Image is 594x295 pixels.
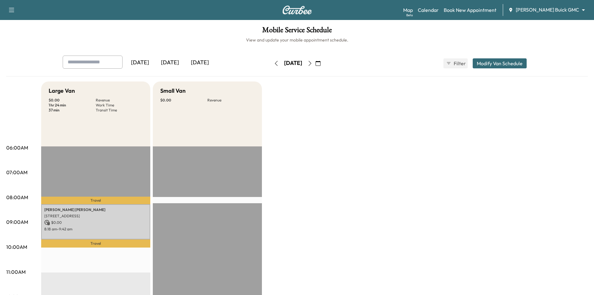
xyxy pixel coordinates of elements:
a: Calendar [418,6,439,14]
p: Travel [41,197,150,204]
p: 08:00AM [6,194,28,201]
h1: Mobile Service Schedule [6,26,588,37]
h5: Small Van [160,86,186,95]
div: [DATE] [284,59,302,67]
p: [PERSON_NAME] [PERSON_NAME] [44,207,147,212]
p: $ 0.00 [49,98,96,103]
p: 10:00AM [6,243,27,251]
p: $ 0.00 [44,220,147,225]
p: 8:18 am - 9:42 am [44,227,147,232]
div: [DATE] [155,56,185,70]
p: Revenue [207,98,254,103]
p: $ 0.00 [160,98,207,103]
span: [PERSON_NAME] Buick GMC [516,6,579,13]
div: [DATE] [185,56,215,70]
p: 11:00AM [6,268,26,276]
div: Beta [406,13,413,17]
div: [DATE] [125,56,155,70]
p: 37 min [49,108,96,113]
span: Filter [454,60,465,67]
p: Travel [41,239,150,248]
a: MapBeta [403,6,413,14]
img: Curbee Logo [282,6,312,14]
p: Transit Time [96,108,143,113]
button: Filter [443,58,468,68]
h5: Large Van [49,86,75,95]
p: 06:00AM [6,144,28,151]
p: 09:00AM [6,218,28,226]
p: Work Time [96,103,143,108]
a: Book New Appointment [444,6,496,14]
h6: View and update your mobile appointment schedule. [6,37,588,43]
p: Revenue [96,98,143,103]
button: Modify Van Schedule [473,58,527,68]
p: [STREET_ADDRESS] [44,214,147,219]
p: 07:00AM [6,169,27,176]
p: 1 hr 24 min [49,103,96,108]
